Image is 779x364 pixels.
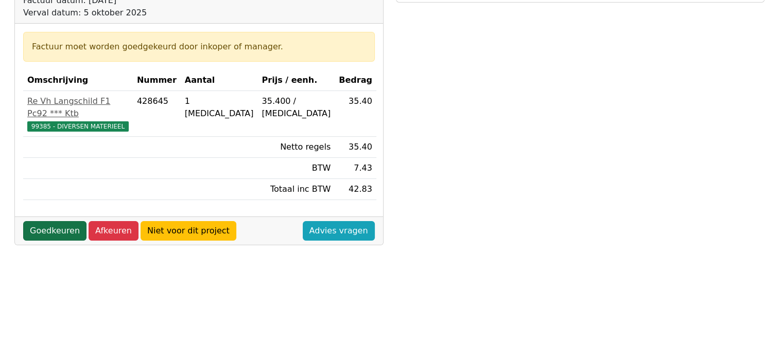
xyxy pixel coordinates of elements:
[335,158,376,179] td: 7.43
[181,70,258,91] th: Aantal
[303,221,375,241] a: Advies vragen
[335,70,376,91] th: Bedrag
[133,91,181,137] td: 428645
[262,95,331,120] div: 35.400 / [MEDICAL_DATA]
[23,70,133,91] th: Omschrijving
[257,179,335,200] td: Totaal inc BTW
[23,7,257,19] div: Verval datum: 5 oktober 2025
[257,137,335,158] td: Netto regels
[27,95,129,132] a: Re Vh Langschild F1 Pc92 *** Ktb99385 - DIVERSEN MATERIEEL
[335,91,376,137] td: 35.40
[89,221,139,241] a: Afkeuren
[257,158,335,179] td: BTW
[185,95,254,120] div: 1 [MEDICAL_DATA]
[23,221,86,241] a: Goedkeuren
[335,137,376,158] td: 35.40
[257,70,335,91] th: Prijs / eenh.
[141,221,236,241] a: Niet voor dit project
[32,41,366,53] div: Factuur moet worden goedgekeurd door inkoper of manager.
[335,179,376,200] td: 42.83
[27,95,129,120] div: Re Vh Langschild F1 Pc92 *** Ktb
[27,121,129,132] span: 99385 - DIVERSEN MATERIEEL
[133,70,181,91] th: Nummer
